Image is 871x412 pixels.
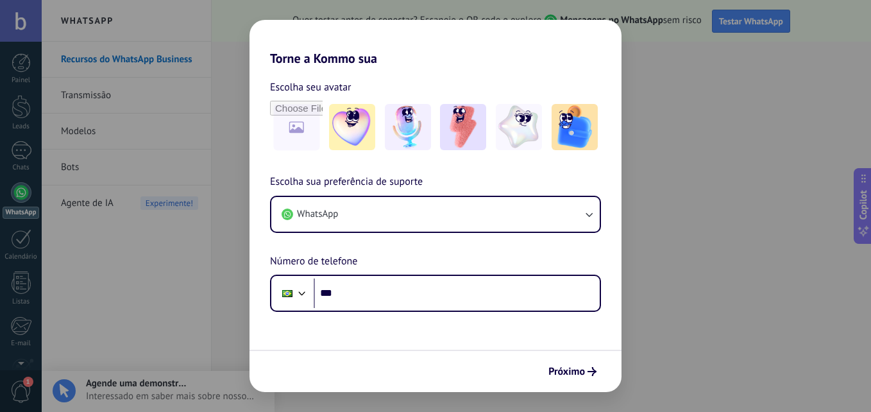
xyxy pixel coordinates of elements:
img: -2.jpeg [385,104,431,150]
span: Escolha sua preferência de suporte [270,174,423,191]
img: -3.jpeg [440,104,486,150]
span: WhatsApp [297,208,338,221]
button: Próximo [543,361,602,382]
span: Número de telefone [270,253,357,270]
img: -4.jpeg [496,104,542,150]
span: Próximo [548,367,585,376]
img: -1.jpeg [329,104,375,150]
h2: Torne a Kommo sua [249,20,622,66]
span: Escolha seu avatar [270,79,351,96]
button: WhatsApp [271,197,600,232]
img: -5.jpeg [552,104,598,150]
div: Brazil: + 55 [275,280,300,307]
